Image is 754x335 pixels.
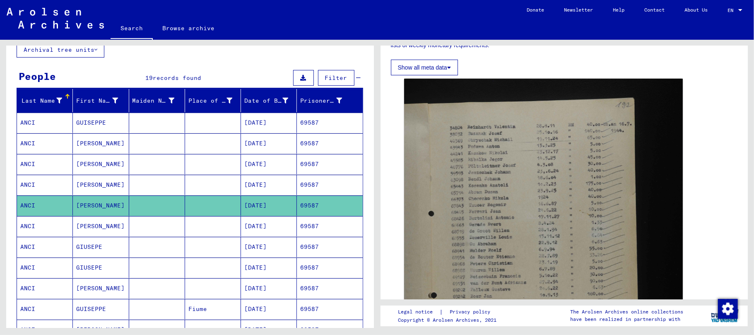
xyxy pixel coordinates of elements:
[17,195,73,216] mat-cell: ANCI
[73,154,129,174] mat-cell: [PERSON_NAME]
[241,113,297,133] mat-cell: [DATE]
[73,133,129,154] mat-cell: [PERSON_NAME]
[73,113,129,133] mat-cell: GUISEPPE
[20,96,62,105] div: Last Name
[300,94,352,107] div: Prisoner #
[241,299,297,319] mat-cell: [DATE]
[398,308,439,316] a: Legal notice
[244,94,299,107] div: Date of Birth
[241,89,297,112] mat-header-cell: Date of Birth
[244,96,288,105] div: Date of Birth
[297,175,362,195] mat-cell: 69587
[188,96,232,105] div: Place of Birth
[297,258,362,278] mat-cell: 69587
[73,175,129,195] mat-cell: [PERSON_NAME]
[391,60,458,75] button: Show all meta data
[325,74,347,82] span: Filter
[19,69,56,84] div: People
[728,7,737,13] span: EN
[241,237,297,257] mat-cell: [DATE]
[73,278,129,299] mat-cell: [PERSON_NAME]
[17,42,104,58] button: Archival tree units
[153,18,225,38] a: Browse archive
[73,299,129,319] mat-cell: GUISEPPE
[188,94,243,107] div: Place of Birth
[241,278,297,299] mat-cell: [DATE]
[76,96,118,105] div: First Name
[73,195,129,216] mat-cell: [PERSON_NAME]
[709,305,740,326] img: yv_logo.png
[153,74,201,82] span: records found
[297,278,362,299] mat-cell: 69587
[17,216,73,236] mat-cell: ANCI
[297,113,362,133] mat-cell: 69587
[129,89,185,112] mat-header-cell: Maiden Name
[398,316,500,324] p: Copyright © Arolsen Archives, 2021
[297,299,362,319] mat-cell: 69587
[17,89,73,112] mat-header-cell: Last Name
[17,154,73,174] mat-cell: ANCI
[111,18,153,40] a: Search
[17,113,73,133] mat-cell: ANCI
[570,308,683,316] p: The Arolsen Archives online collections
[17,278,73,299] mat-cell: ANCI
[241,258,297,278] mat-cell: [DATE]
[73,258,129,278] mat-cell: GIUSEPE
[718,299,738,319] img: Change consent
[297,89,362,112] mat-header-cell: Prisoner #
[185,89,241,112] mat-header-cell: Place of Birth
[132,96,174,105] div: Maiden Name
[73,237,129,257] mat-cell: GIUSEPE
[73,89,129,112] mat-header-cell: First Name
[241,154,297,174] mat-cell: [DATE]
[297,237,362,257] mat-cell: 69587
[241,195,297,216] mat-cell: [DATE]
[297,133,362,154] mat-cell: 69587
[17,237,73,257] mat-cell: ANCI
[76,94,128,107] div: First Name
[297,154,362,174] mat-cell: 69587
[17,299,73,319] mat-cell: ANCI
[73,216,129,236] mat-cell: [PERSON_NAME]
[297,195,362,216] mat-cell: 69587
[318,70,354,86] button: Filter
[297,216,362,236] mat-cell: 69587
[17,175,73,195] mat-cell: ANCI
[570,316,683,323] p: have been realized in partnership with
[241,133,297,154] mat-cell: [DATE]
[17,258,73,278] mat-cell: ANCI
[241,216,297,236] mat-cell: [DATE]
[20,94,72,107] div: Last Name
[132,94,185,107] div: Maiden Name
[185,299,241,319] mat-cell: Fiume
[398,308,500,316] div: |
[443,308,500,316] a: Privacy policy
[7,8,104,29] img: Arolsen_neg.svg
[241,175,297,195] mat-cell: [DATE]
[145,74,153,82] span: 19
[300,96,342,105] div: Prisoner #
[17,133,73,154] mat-cell: ANCI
